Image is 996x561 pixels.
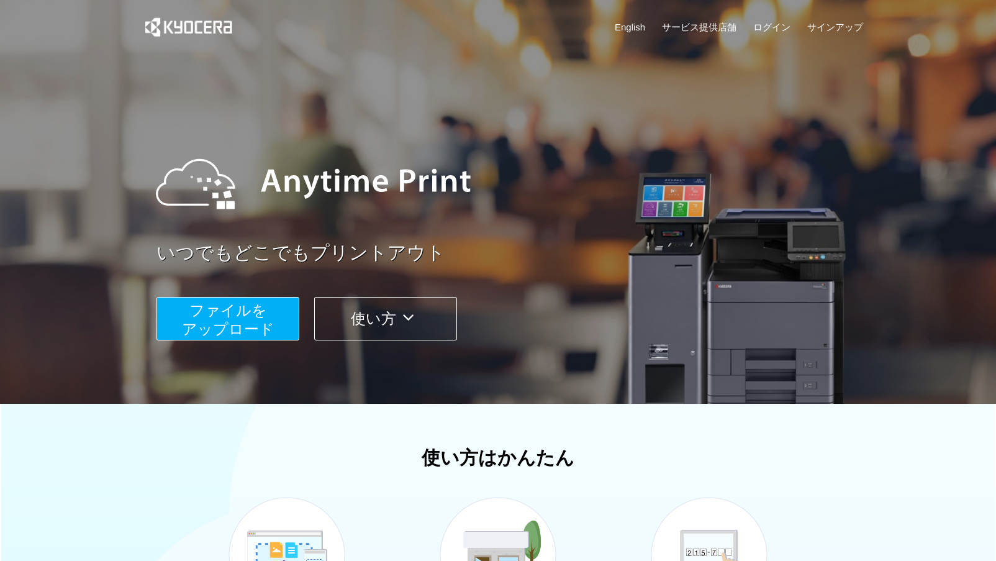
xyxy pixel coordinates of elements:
a: いつでもどこでもプリントアウト [156,240,871,267]
a: ログイン [753,21,790,34]
a: English [615,21,645,34]
a: サービス提供店舗 [662,21,736,34]
a: サインアップ [807,21,863,34]
span: ファイルを ​​アップロード [182,302,274,337]
button: 使い方 [314,297,457,340]
button: ファイルを​​アップロード [156,297,299,340]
